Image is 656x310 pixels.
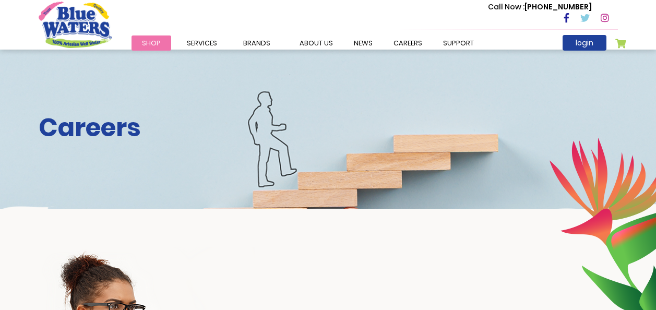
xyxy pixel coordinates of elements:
a: about us [289,35,343,51]
span: Call Now : [488,2,524,12]
a: careers [383,35,433,51]
span: Brands [243,38,270,48]
a: store logo [39,2,112,47]
h2: Careers [39,113,618,143]
p: [PHONE_NUMBER] [488,2,592,13]
span: Services [187,38,217,48]
a: News [343,35,383,51]
span: Shop [142,38,161,48]
a: login [563,35,606,51]
a: support [433,35,484,51]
